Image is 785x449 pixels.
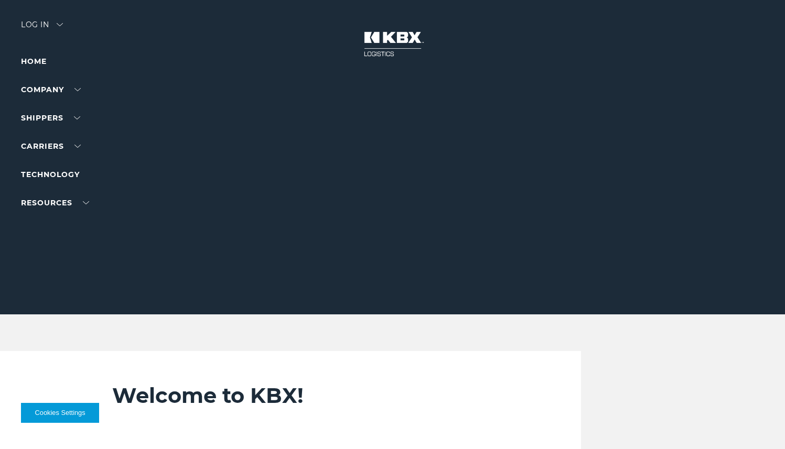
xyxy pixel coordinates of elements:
[21,141,81,151] a: Carriers
[112,382,536,409] h2: Welcome to KBX!
[21,85,81,94] a: Company
[21,21,63,36] div: Log in
[21,170,80,179] a: Technology
[21,113,80,123] a: SHIPPERS
[21,198,89,207] a: RESOURCES
[21,57,47,66] a: Home
[21,403,99,423] button: Cookies Settings
[57,23,63,26] img: arrow
[353,21,432,67] img: kbx logo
